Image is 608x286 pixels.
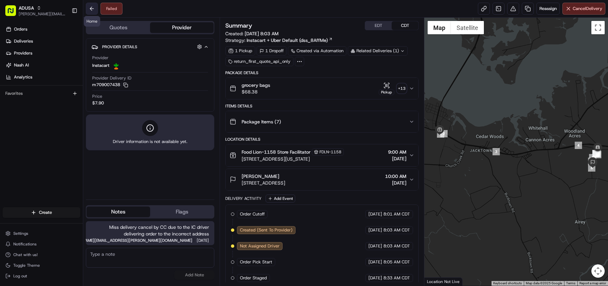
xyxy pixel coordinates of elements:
span: Pylon [66,113,81,118]
span: [DATE] [368,243,382,249]
span: 9:00 AM [388,149,406,155]
button: Toggle Theme [3,261,80,270]
a: Terms [566,281,575,285]
span: Toggle Theme [13,263,40,268]
button: Map camera controls [591,264,605,278]
span: Order Staged [240,275,267,281]
span: Not Assigned Driver [240,243,280,249]
h3: Summary [225,23,252,29]
span: Log out [13,273,27,279]
a: Report a map error [579,281,606,285]
span: Reassign [539,6,557,12]
div: Pickup [379,89,394,95]
a: Powered byPylon [47,112,81,118]
a: 📗Knowledge Base [4,94,54,106]
span: Settings [13,231,28,236]
span: 8:03 AM CDT [383,227,410,233]
span: Order Pick Start [240,259,272,265]
span: [DATE] [385,180,406,186]
a: Nash AI [3,60,83,71]
span: FDLN-1158 [319,149,341,155]
span: Instacart [92,63,109,69]
span: $68.38 [242,88,270,95]
span: Created (Sent To Provider) [240,227,293,233]
input: Clear [17,43,110,50]
button: Reassign [536,3,560,15]
span: Deliveries [14,38,33,44]
button: Notifications [3,239,80,249]
span: Package Items ( 7 ) [242,118,281,125]
button: Provider Details [92,41,209,52]
button: Quotes [87,22,150,33]
span: [DATE] [197,238,209,242]
div: 4 [575,142,582,149]
a: Orders [3,24,83,35]
button: Keyboard shortcuts [493,281,522,286]
button: Show satellite imagery [451,21,484,34]
span: [STREET_ADDRESS][US_STATE] [242,156,344,162]
span: Provider [92,55,108,61]
button: ADUSA [19,5,34,11]
button: Add Event [266,195,295,203]
button: Pickup [379,82,394,95]
span: 8:05 AM CDT [383,259,410,265]
span: [STREET_ADDRESS] [242,180,285,186]
span: $7.90 [92,100,104,106]
span: Provider Delivery ID [92,75,131,81]
span: [PERSON_NAME] [242,173,279,180]
a: Analytics [3,72,83,82]
img: Google [426,277,448,286]
span: [DATE] [388,155,406,162]
span: Price [92,93,102,99]
span: Created: [225,30,279,37]
div: 5 [589,154,596,161]
div: We're available if you need us! [23,70,84,75]
button: [PERSON_NAME][EMAIL_ADDRESS][PERSON_NAME][DOMAIN_NAME] [19,11,66,17]
button: m709007438 [92,82,128,88]
button: CDT [392,21,418,30]
div: 16 [594,151,601,158]
div: Related Deliveries (1) [348,46,408,56]
div: 💻 [56,97,62,102]
span: Create [39,210,52,215]
p: Welcome 👋 [7,27,121,37]
span: [DATE] 8:03 AM [245,31,279,37]
a: 💻API Documentation [54,94,109,106]
span: Instacart + Uber Default (dss_8AffMe) [247,37,328,44]
a: Created via Automation [288,46,346,56]
div: Package Details [225,70,419,75]
button: Log out [3,271,80,281]
a: Open this area in Google Maps (opens a new window) [426,277,448,286]
span: Chat with us! [13,252,38,257]
img: 1736555255976-a54dd68f-1ca7-489b-9aae-adbdc363a1c4 [7,64,19,75]
div: Location Not Live [424,277,463,286]
span: Notifications [13,241,37,247]
span: Miss delivery cancel by CC due to the IC driver delivering order to the incorrect address [91,224,209,237]
div: Start new chat [23,64,109,70]
span: Provider Details [102,44,137,50]
div: Home [84,16,100,27]
button: [PERSON_NAME][STREET_ADDRESS]10:00 AM[DATE] [226,169,418,190]
div: 6 [588,164,595,172]
a: Deliveries [3,36,83,47]
span: [DATE] [368,211,382,217]
span: Cancel Delivery [573,6,602,12]
div: 1 Dropoff [257,46,287,56]
div: 3 [493,148,500,155]
button: Settings [3,229,80,238]
div: Favorites [3,88,80,99]
div: Items Details [225,103,419,109]
div: 1 Pickup [225,46,255,56]
button: Toggle fullscreen view [591,21,605,34]
span: Food Lion-1158 Store Facilitator [242,149,310,155]
span: Driver information is not available yet. [113,139,187,145]
span: [DATE] [368,275,382,281]
div: Strategy: [225,37,333,44]
span: grocery bags [242,82,270,88]
span: [DATE] [368,259,382,265]
span: 8:33 AM CDT [383,275,410,281]
span: Providers [14,50,32,56]
div: + 13 [397,84,406,93]
button: EDT [365,21,392,30]
span: [PERSON_NAME][EMAIL_ADDRESS][PERSON_NAME][DOMAIN_NAME] [63,238,192,242]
